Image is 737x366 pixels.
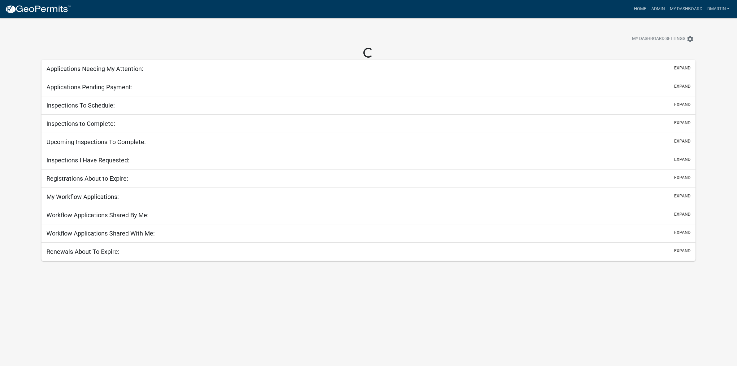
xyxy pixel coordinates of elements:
[46,138,146,146] h5: Upcoming Inspections To Complete:
[674,174,691,181] button: expand
[46,65,143,73] h5: Applications Needing My Attention:
[687,35,694,43] i: settings
[674,211,691,218] button: expand
[674,193,691,199] button: expand
[46,157,129,164] h5: Inspections I Have Requested:
[627,33,699,45] button: My Dashboard Settingssettings
[674,248,691,254] button: expand
[46,102,115,109] h5: Inspections To Schedule:
[674,138,691,144] button: expand
[46,120,115,127] h5: Inspections to Complete:
[667,3,705,15] a: My Dashboard
[631,3,649,15] a: Home
[674,83,691,90] button: expand
[674,156,691,163] button: expand
[649,3,667,15] a: Admin
[46,248,119,255] h5: Renewals About To Expire:
[674,101,691,108] button: expand
[674,120,691,126] button: expand
[46,193,119,201] h5: My Workflow Applications:
[705,3,732,15] a: dmartin
[46,211,149,219] h5: Workflow Applications Shared By Me:
[674,229,691,236] button: expand
[632,35,685,43] span: My Dashboard Settings
[46,175,128,182] h5: Registrations About to Expire:
[674,65,691,71] button: expand
[46,83,132,91] h5: Applications Pending Payment:
[46,230,155,237] h5: Workflow Applications Shared With Me:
